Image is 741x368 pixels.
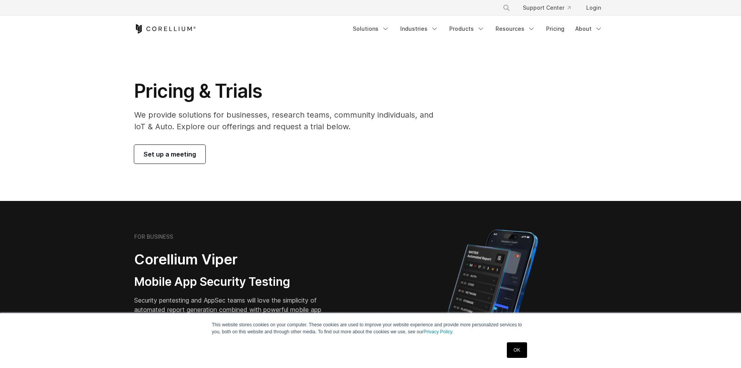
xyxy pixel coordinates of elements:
a: Products [445,22,489,36]
h3: Mobile App Security Testing [134,275,333,289]
a: Support Center [517,1,577,15]
a: Solutions [348,22,394,36]
a: Pricing [541,22,569,36]
a: Industries [396,22,443,36]
h2: Corellium Viper [134,251,333,268]
a: Privacy Policy. [424,329,454,335]
p: Security pentesting and AppSec teams will love the simplicity of automated report generation comb... [134,296,333,324]
p: This website stores cookies on your computer. These cookies are used to improve your website expe... [212,321,529,335]
a: Set up a meeting [134,145,205,164]
img: Corellium MATRIX automated report on iPhone showing app vulnerability test results across securit... [434,226,551,362]
span: Set up a meeting [144,150,196,159]
a: Resources [491,22,540,36]
h6: FOR BUSINESS [134,233,173,240]
a: Corellium Home [134,24,196,33]
button: Search [499,1,513,15]
a: About [571,22,607,36]
a: OK [507,342,527,358]
h1: Pricing & Trials [134,79,444,103]
div: Navigation Menu [493,1,607,15]
a: Login [580,1,607,15]
p: We provide solutions for businesses, research teams, community individuals, and IoT & Auto. Explo... [134,109,444,132]
div: Navigation Menu [348,22,607,36]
